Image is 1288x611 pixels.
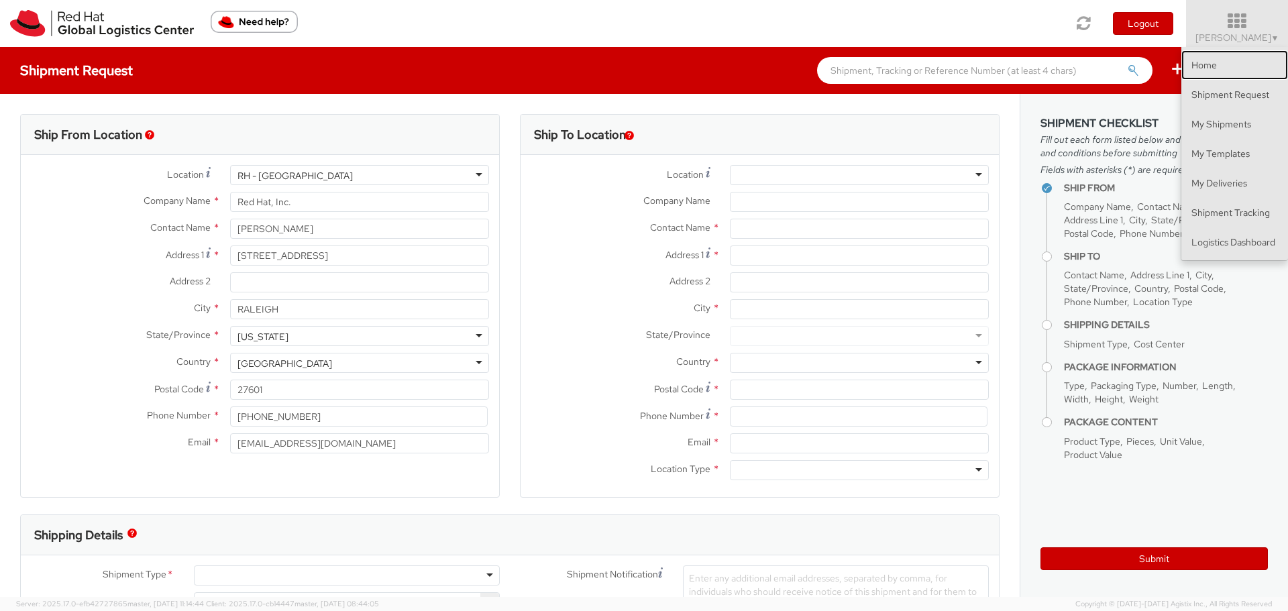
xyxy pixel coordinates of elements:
[534,128,626,142] h3: Ship To Location
[651,463,710,475] span: Location Type
[665,249,704,261] span: Address 1
[1174,282,1224,294] span: Postal Code
[154,383,204,395] span: Postal Code
[211,11,298,33] button: Need help?
[1181,80,1288,109] a: Shipment Request
[1195,269,1212,281] span: City
[294,599,379,608] span: master, [DATE] 08:44:05
[1181,139,1288,168] a: My Templates
[1064,252,1268,262] h4: Ship To
[676,355,710,368] span: Country
[1129,393,1159,405] span: Weight
[1064,282,1128,294] span: State/Province
[1064,183,1268,193] h4: Ship From
[1113,12,1173,35] button: Logout
[667,168,704,180] span: Location
[146,329,211,341] span: State/Province
[650,221,710,233] span: Contact Name
[188,436,211,448] span: Email
[1195,32,1279,44] span: [PERSON_NAME]
[567,567,658,581] span: Shipment Notification
[1064,338,1128,350] span: Shipment Type
[1271,33,1279,44] span: ▼
[1075,599,1272,610] span: Copyright © [DATE]-[DATE] Agistix Inc., All Rights Reserved
[654,383,704,395] span: Postal Code
[20,63,133,78] h4: Shipment Request
[1181,227,1288,257] a: Logistics Dashboard
[1040,133,1268,160] span: Fill out each form listed below and agree to the terms and conditions before submitting
[166,249,204,261] span: Address 1
[1091,380,1157,392] span: Packaging Type
[1130,269,1189,281] span: Address Line 1
[237,330,288,343] div: [US_STATE]
[34,128,142,142] h3: Ship From Location
[1133,296,1193,308] span: Location Type
[1040,117,1268,129] h3: Shipment Checklist
[34,529,123,542] h3: Shipping Details
[640,410,704,422] span: Phone Number
[1137,201,1197,213] span: Contact Name
[817,57,1152,84] input: Shipment, Tracking or Reference Number (at least 4 chars)
[1134,338,1185,350] span: Cost Center
[646,329,710,341] span: State/Province
[1064,435,1120,447] span: Product Type
[1095,393,1123,405] span: Height
[147,409,211,421] span: Phone Number
[1151,214,1216,226] span: State/Province
[144,195,211,207] span: Company Name
[1064,380,1085,392] span: Type
[1064,296,1127,308] span: Phone Number
[103,567,166,583] span: Shipment Type
[643,195,710,207] span: Company Name
[694,302,710,314] span: City
[16,599,204,608] span: Server: 2025.17.0-efb42727865
[127,599,204,608] span: master, [DATE] 11:14:44
[167,168,204,180] span: Location
[237,169,353,182] div: RH - [GEOGRAPHIC_DATA]
[201,596,492,608] span: Facilities Admin-Unaligned 901
[194,302,211,314] span: City
[1160,435,1202,447] span: Unit Value
[1181,109,1288,139] a: My Shipments
[1181,50,1288,80] a: Home
[1064,449,1122,461] span: Product Value
[1163,380,1196,392] span: Number
[1064,227,1114,239] span: Postal Code
[1202,380,1233,392] span: Length
[150,221,211,233] span: Contact Name
[1134,282,1168,294] span: Country
[10,10,194,37] img: rh-logistics-00dfa346123c4ec078e1.svg
[688,436,710,448] span: Email
[1064,362,1268,372] h4: Package Information
[1064,269,1124,281] span: Contact Name
[1120,227,1183,239] span: Phone Number
[115,594,166,610] span: Cost Center
[237,357,332,370] div: [GEOGRAPHIC_DATA]
[1064,201,1131,213] span: Company Name
[669,275,710,287] span: Address 2
[1064,214,1123,226] span: Address Line 1
[1064,417,1268,427] h4: Package Content
[1181,168,1288,198] a: My Deliveries
[206,599,379,608] span: Client: 2025.17.0-cb14447
[1040,547,1268,570] button: Submit
[1181,198,1288,227] a: Shipment Tracking
[1129,214,1145,226] span: City
[1064,393,1089,405] span: Width
[1040,163,1268,176] span: Fields with asterisks (*) are required
[176,355,211,368] span: Country
[1064,320,1268,330] h4: Shipping Details
[170,275,211,287] span: Address 2
[1126,435,1154,447] span: Pieces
